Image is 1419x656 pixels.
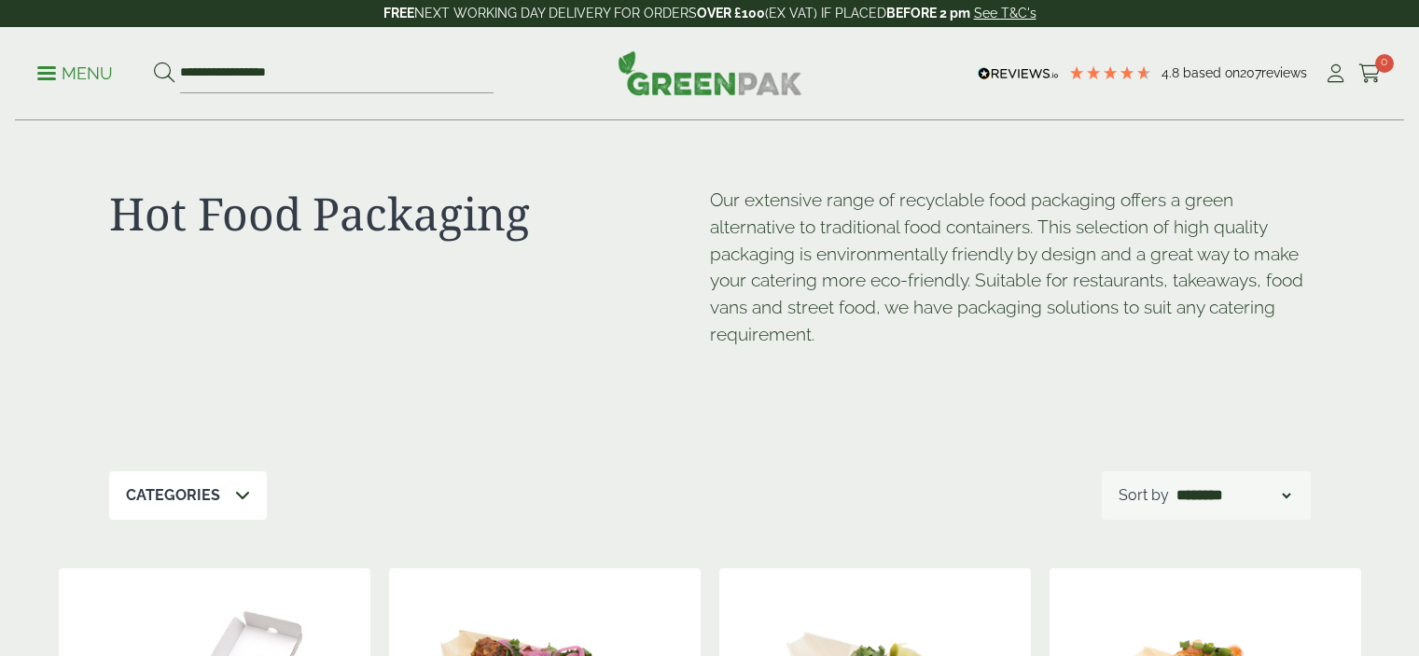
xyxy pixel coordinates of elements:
span: 0 [1375,54,1394,73]
p: Categories [126,484,220,507]
p: [URL][DOMAIN_NAME] [710,365,712,367]
strong: BEFORE 2 pm [886,6,970,21]
p: Sort by [1119,484,1169,507]
i: Cart [1358,64,1382,83]
img: REVIEWS.io [978,67,1059,80]
a: See T&C's [974,6,1036,21]
span: 4.8 [1162,65,1183,80]
a: 0 [1358,60,1382,88]
i: My Account [1324,64,1347,83]
span: Based on [1183,65,1240,80]
span: reviews [1261,65,1307,80]
p: Our extensive range of recyclable food packaging offers a green alternative to traditional food c... [710,187,1311,348]
select: Shop order [1173,484,1294,507]
div: 4.79 Stars [1068,64,1152,81]
h1: Hot Food Packaging [109,187,710,241]
img: GreenPak Supplies [618,50,802,95]
p: Menu [37,63,113,85]
span: 207 [1240,65,1261,80]
strong: OVER £100 [697,6,765,21]
a: Menu [37,63,113,81]
strong: FREE [383,6,414,21]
